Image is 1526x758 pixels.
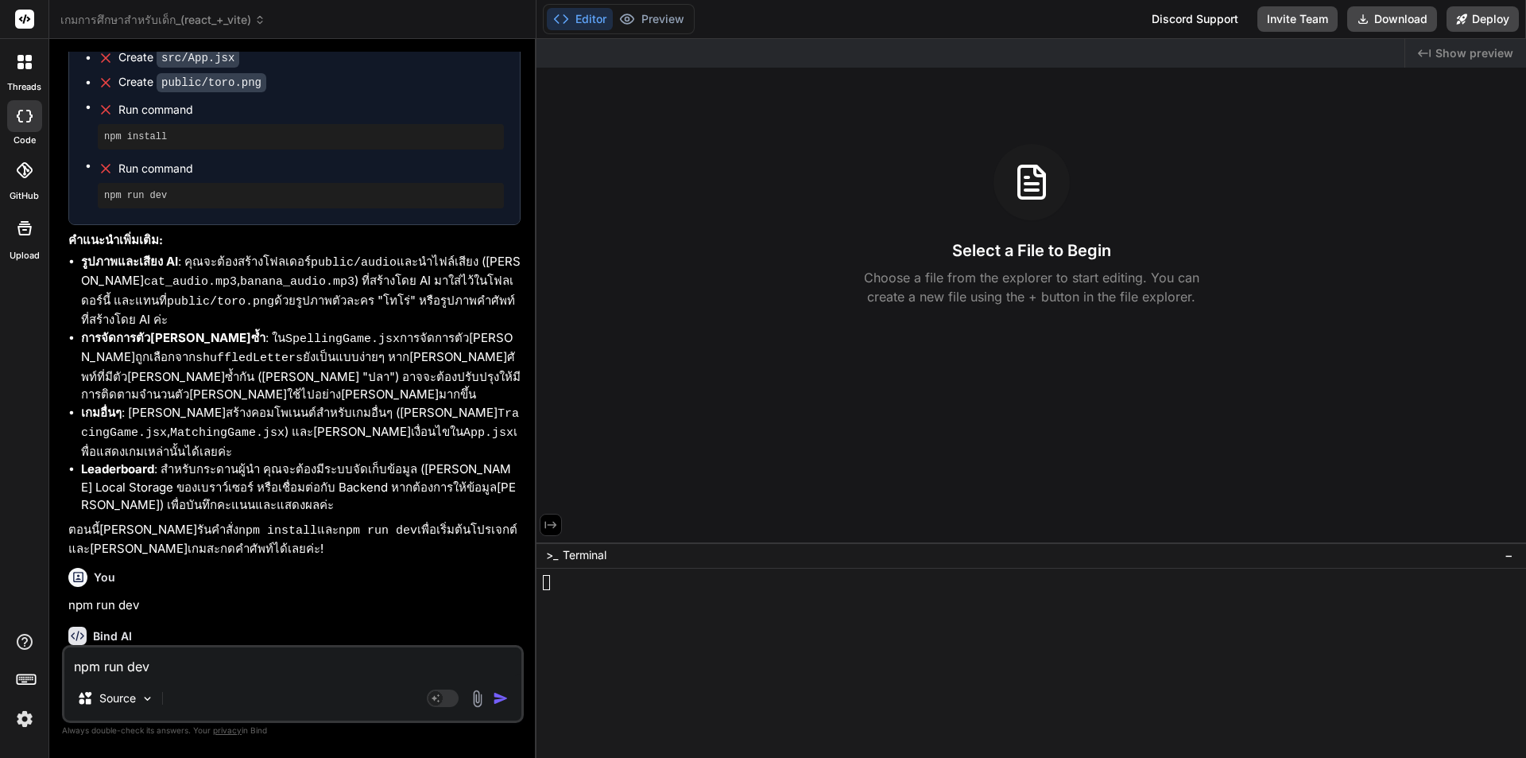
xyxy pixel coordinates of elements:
[118,74,266,91] div: Create
[94,569,115,585] h6: You
[81,329,521,404] li: : ใน การจัดการตัว[PERSON_NAME]ถูกเลือกจาก ยังเป็นแบบง่ายๆ หาก[PERSON_NAME]ศัพท์ที่มีตัว[PERSON_NA...
[81,461,521,515] li: : สำหรับกระดานผู้นำ คุณจะต้องมีระบบจัดเก็บข้อมูล ([PERSON_NAME] Local Storage ของเบราว์เซอร์ หรือ...
[493,690,509,706] img: icon
[68,597,521,615] p: npm run dev
[104,189,498,202] pre: npm run dev
[1447,6,1519,32] button: Deploy
[81,254,178,269] strong: รูปภาพและเสียง AI
[547,8,613,30] button: Editor
[118,102,504,118] span: Run command
[60,12,265,28] span: เกมการศึกษาสำหรับเด็ก_(react_+_vite)
[81,330,265,345] strong: การจัดการตัว[PERSON_NAME]ซ้ำ
[1505,547,1513,563] span: −
[7,80,41,94] label: threads
[81,253,521,329] li: : คุณจะต้องสร้างโฟลเดอร์ และนำไฟล์เสียง ([PERSON_NAME] , ) ที่สร้างโดย AI มาใส่ไว้ในโฟลเดอร์นี้ แ...
[238,524,317,538] code: npm install
[563,547,606,563] span: Terminal
[854,268,1210,306] p: Choose a file from the explorer to start editing. You can create a new file using the + button in...
[339,524,417,538] code: npm run dev
[546,547,558,563] span: >_
[10,189,39,203] label: GitHub
[196,352,303,365] code: shuffledLetters
[99,690,136,706] p: Source
[104,130,498,143] pre: npm install
[68,232,163,247] strong: คำแนะนำเพิ่มเติม:
[240,275,354,289] code: banana_audio.mp3
[213,725,242,735] span: privacy
[144,275,237,289] code: cat_audio.mp3
[141,692,154,706] img: Pick Models
[14,134,36,147] label: code
[463,426,513,440] code: App.jsx
[10,249,40,262] label: Upload
[311,256,397,270] code: public/audio
[68,521,521,558] p: ตอนนี้[PERSON_NAME]รันคำสั่ง และ เพื่อเริ่มต้นโปรเจกต์และ[PERSON_NAME]เกมสะกดคำศัพท์ได้เลยค่ะ!
[11,706,38,733] img: settings
[468,690,486,708] img: attachment
[1347,6,1437,32] button: Download
[167,295,274,309] code: public/toro.png
[613,8,691,30] button: Preview
[62,723,524,738] p: Always double-check its answers. Your in Bind
[93,628,132,644] h6: Bind AI
[1501,542,1516,568] button: −
[1435,45,1513,61] span: Show preview
[1142,6,1248,32] div: Discord Support
[285,332,400,346] code: SpellingGame.jsx
[170,426,285,440] code: MatchingGame.jsx
[81,404,521,461] li: : [PERSON_NAME]สร้างคอมโพเนนต์สำหรับเกมอื่นๆ ([PERSON_NAME] , ) และ[PERSON_NAME]เงื่อนไขใน เพื่อแ...
[1257,6,1338,32] button: Invite Team
[81,461,154,476] strong: Leaderboard
[157,73,266,92] code: public/toro.png
[118,49,239,66] div: Create
[157,49,239,68] code: src/App.jsx
[81,405,122,420] strong: เกมอื่นๆ
[118,161,504,177] span: Run command
[952,239,1111,262] h3: Select a File to Begin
